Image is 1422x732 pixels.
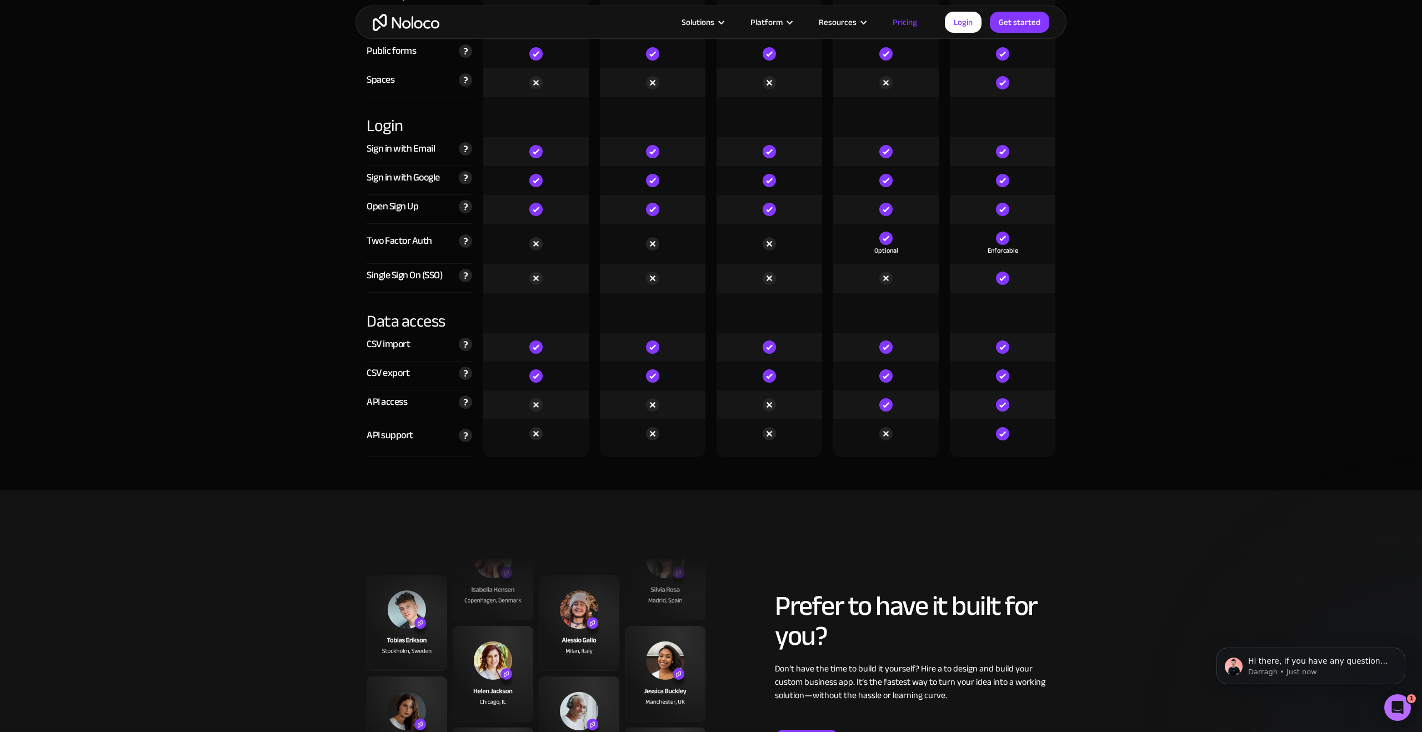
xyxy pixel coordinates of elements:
div: Public forms [367,43,416,59]
iframe: Intercom live chat [1384,694,1411,721]
div: Two Factor Auth [367,233,432,249]
div: API access [367,394,407,410]
div: Login [367,97,472,137]
div: Enforcable [988,245,1018,256]
div: CSV import [367,336,410,353]
div: Data access [367,293,472,333]
a: home [373,14,439,31]
div: Resources [805,15,879,29]
div: Spaces [367,72,394,88]
div: CSV export [367,365,409,382]
div: Sign in with Email [367,141,435,157]
div: Resources [819,15,857,29]
iframe: Intercom notifications message [1200,624,1422,702]
div: Optional [874,245,898,256]
div: Don’t have the time to build it yourself? Hire a to design and build your custom business app. It... [775,662,1055,702]
a: Login [945,12,982,33]
div: Platform [737,15,805,29]
a: Pricing [879,15,931,29]
h2: Prefer to have it built for you? [775,591,1055,651]
div: API support [367,427,413,444]
div: Solutions [668,15,737,29]
div: Solutions [682,15,714,29]
span: 1 [1407,694,1416,703]
div: Sign in with Google [367,169,440,186]
div: Single Sign On (SSO) [367,267,442,284]
div: Open Sign Up [367,198,418,215]
div: Platform [750,15,783,29]
a: Get started [990,12,1049,33]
